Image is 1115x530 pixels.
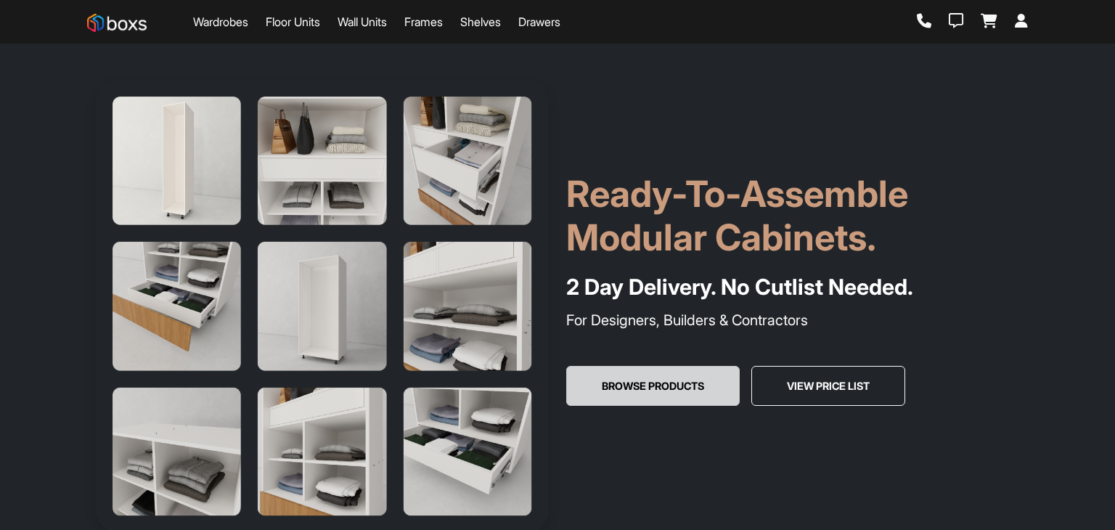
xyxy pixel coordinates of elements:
button: View Price List [751,366,905,407]
a: Login [1015,14,1028,30]
a: Shelves [460,13,501,30]
a: Frames [404,13,443,30]
h1: Ready-To-Assemble Modular Cabinets. [566,172,1019,259]
img: Boxs Store logo [87,14,147,32]
h4: 2 Day Delivery. No Cutlist Needed. [566,271,1019,303]
a: Wardrobes [193,13,248,30]
a: Floor Units [266,13,320,30]
a: Drawers [518,13,560,30]
a: Wall Units [338,13,387,30]
p: For Designers, Builders & Contractors [566,309,1019,331]
button: Browse Products [566,366,740,407]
